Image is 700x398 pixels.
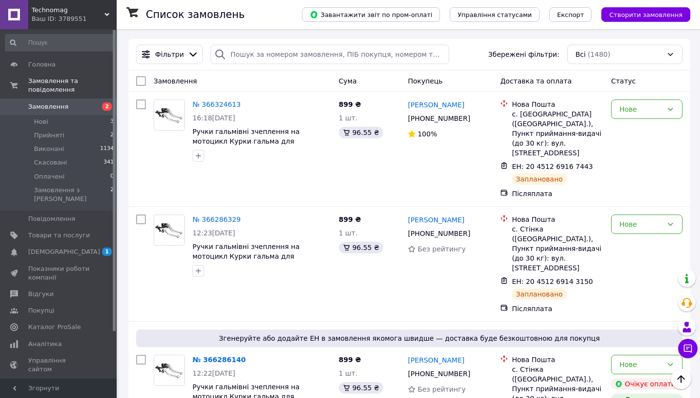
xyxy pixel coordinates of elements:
[154,355,185,386] a: Фото товару
[210,45,449,64] input: Пошук за номером замовлення, ПІБ покупця, номером телефону, Email, номером накладної
[5,34,115,51] input: Пошук
[104,158,114,167] span: 341
[339,369,358,377] span: 1 шт.
[32,15,117,23] div: Ваш ID: 3789551
[192,243,315,280] a: Ручки гальмівні зчеплення на мотоцикл Курки гальма для мотоцикла Машинка курок pitbike (Сірий) пі...
[339,382,383,394] div: 96.55 ₴
[339,216,361,223] span: 899 ₴
[110,172,114,181] span: 0
[488,50,559,59] span: Збережені фільтри:
[450,7,540,22] button: Управління статусами
[588,50,611,58] span: (1480)
[408,77,442,85] span: Покупець
[339,100,361,108] span: 899 ₴
[154,356,184,385] img: Фото товару
[28,102,69,111] span: Замовлення
[102,248,112,256] span: 1
[192,100,241,108] a: № 366324613
[28,323,81,332] span: Каталог ProSale
[671,369,691,389] button: Наверх
[34,158,67,167] span: Скасовані
[28,290,53,298] span: Відгуки
[512,173,567,185] div: Заплановано
[154,215,185,246] a: Фото товару
[192,356,245,364] a: № 366286140
[192,128,315,165] a: Ручки гальмівні зчеплення на мотоцикл Курки гальма для мотоцикла Машинка курок pitbike (Сірий) пі...
[512,215,603,224] div: Нова Пошта
[576,50,586,59] span: Всі
[339,229,358,237] span: 1 шт.
[339,114,358,122] span: 1 шт.
[512,189,603,199] div: Післяплата
[619,104,663,115] div: Нове
[500,77,572,85] span: Доставка та оплата
[418,245,466,253] span: Без рейтингу
[28,265,90,282] span: Показники роботи компанії
[192,114,235,122] span: 16:18[DATE]
[512,163,593,170] span: ЕН: 20 4512 6916 7443
[192,369,235,377] span: 12:22[DATE]
[339,127,383,138] div: 96.55 ₴
[154,99,185,131] a: Фото товару
[408,100,464,110] a: [PERSON_NAME]
[609,11,682,18] span: Створити замовлення
[28,231,90,240] span: Товари та послуги
[28,77,117,94] span: Замовлення та повідомлення
[140,333,679,343] span: Згенеруйте або додайте ЕН в замовлення якомога швидше — доставка буде безкоштовною для покупця
[155,50,184,59] span: Фільтри
[406,227,472,240] div: [PHONE_NUMBER]
[302,7,440,22] button: Завантажити звіт по пром-оплаті
[310,10,432,19] span: Завантажити звіт по пром-оплаті
[512,224,603,273] div: с. Стінка ([GEOGRAPHIC_DATA].), Пункт приймання-видачі (до 30 кг): вул. [STREET_ADDRESS]
[28,60,55,69] span: Головна
[102,102,112,111] span: 2
[408,355,464,365] a: [PERSON_NAME]
[28,248,100,256] span: [DEMOGRAPHIC_DATA]
[110,186,114,203] span: 2
[406,112,472,125] div: [PHONE_NUMBER]
[557,11,584,18] span: Експорт
[100,145,114,153] span: 1134
[146,9,245,20] h1: Список замовлень
[34,172,65,181] span: Оплачені
[512,109,603,158] div: с. [GEOGRAPHIC_DATA] ([GEOGRAPHIC_DATA].), Пункт приймання-видачі (до 30 кг): вул. [STREET_ADDRESS]
[512,99,603,109] div: Нова Пошта
[34,131,64,140] span: Прийняті
[549,7,592,22] button: Експорт
[28,356,90,374] span: Управління сайтом
[28,215,75,223] span: Повідомлення
[418,385,466,393] span: Без рейтингу
[192,216,241,223] a: № 366286329
[154,77,197,85] span: Замовлення
[110,117,114,126] span: 3
[512,278,593,285] span: ЕН: 20 4512 6914 3150
[418,130,437,138] span: 100%
[154,100,184,130] img: Фото товару
[601,7,690,22] button: Створити замовлення
[34,145,64,153] span: Виконані
[619,219,663,230] div: Нове
[457,11,532,18] span: Управління статусами
[34,117,48,126] span: Нові
[406,367,472,381] div: [PHONE_NUMBER]
[154,216,184,245] img: Фото товару
[32,6,105,15] span: Technomag
[512,288,567,300] div: Заплановано
[339,242,383,253] div: 96.55 ₴
[34,186,110,203] span: Замовлення з [PERSON_NAME]
[611,77,636,85] span: Статус
[512,355,603,365] div: Нова Пошта
[339,77,357,85] span: Cума
[192,229,235,237] span: 12:23[DATE]
[512,304,603,314] div: Післяплата
[339,356,361,364] span: 899 ₴
[678,339,698,358] button: Чат з покупцем
[611,378,680,390] div: Очікує оплати
[592,10,690,18] a: Створити замовлення
[110,131,114,140] span: 2
[28,340,62,348] span: Аналітика
[408,215,464,225] a: [PERSON_NAME]
[28,306,54,315] span: Покупці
